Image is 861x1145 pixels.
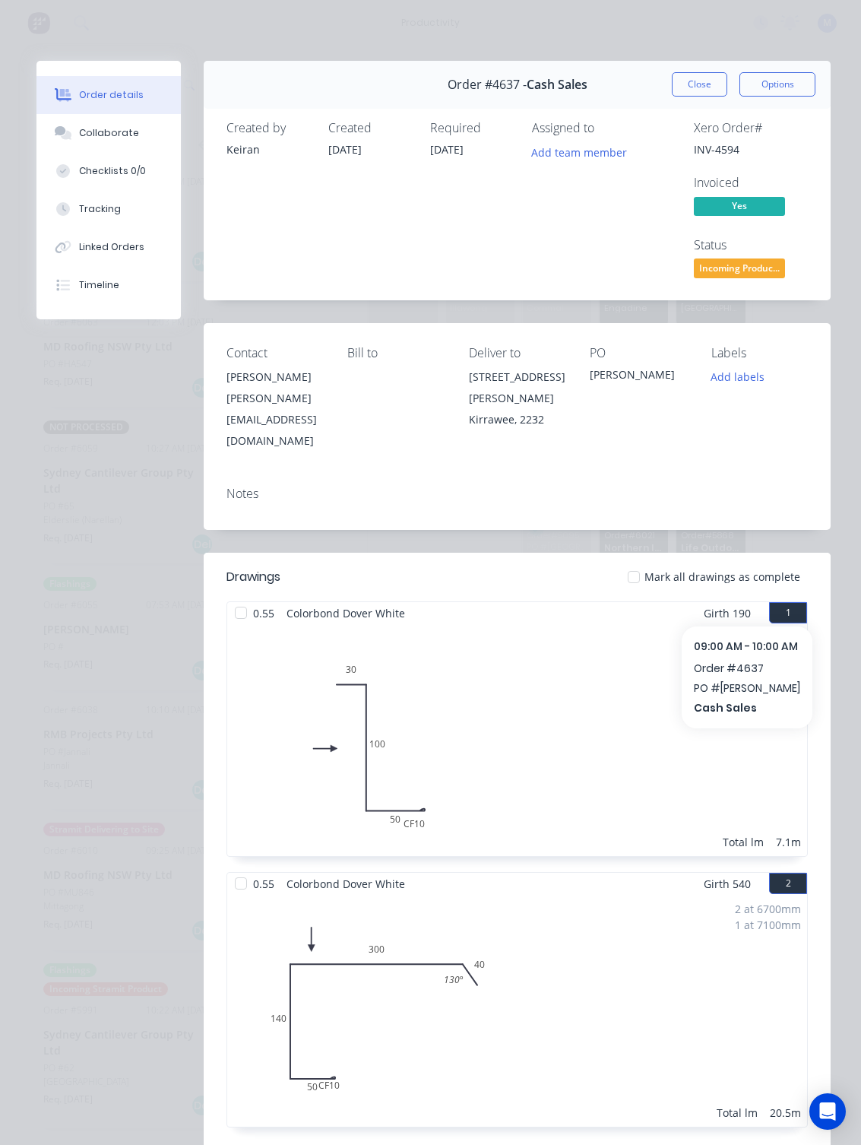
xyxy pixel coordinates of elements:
[226,388,323,452] div: [PERSON_NAME][EMAIL_ADDRESS][DOMAIN_NAME]
[532,121,684,135] div: Assigned to
[79,88,144,102] div: Order details
[280,602,411,624] span: Colorbond Dover White
[226,121,310,135] div: Created by
[769,602,807,623] button: 1
[704,602,751,624] span: Girth 190
[226,366,323,452] div: [PERSON_NAME][PERSON_NAME][EMAIL_ADDRESS][DOMAIN_NAME]
[694,197,785,216] span: Yes
[735,917,801,933] div: 1 at 7100mm
[226,366,323,388] div: [PERSON_NAME]
[723,834,764,850] div: Total lm
[79,278,119,292] div: Timeline
[527,78,587,92] span: Cash Sales
[776,834,801,850] div: 7.1m
[532,141,635,162] button: Add team member
[694,258,785,278] span: Incoming Produc...
[735,901,801,917] div: 2 at 6700mm
[226,568,280,586] div: Drawings
[448,78,527,92] span: Order #4637 -
[469,346,565,360] div: Deliver to
[79,240,144,254] div: Linked Orders
[694,176,808,190] div: Invoiced
[36,228,181,266] button: Linked Orders
[36,152,181,190] button: Checklists 0/0
[469,366,565,409] div: [STREET_ADDRESS][PERSON_NAME]
[227,624,807,856] div: 030100CF10501 at 7100mmTotal lm7.1m
[469,366,565,430] div: [STREET_ADDRESS][PERSON_NAME]Kirrawee, 2232
[280,873,411,895] span: Colorbond Dover White
[430,121,514,135] div: Required
[694,141,808,157] div: INV-4594
[36,190,181,228] button: Tracking
[347,346,444,360] div: Bill to
[79,164,146,178] div: Checklists 0/0
[247,873,280,895] span: 0.55
[711,346,808,360] div: Labels
[590,366,686,388] div: [PERSON_NAME]
[694,121,808,135] div: Xero Order #
[247,602,280,624] span: 0.55
[430,142,464,157] span: [DATE]
[79,202,121,216] div: Tracking
[79,126,139,140] div: Collaborate
[739,72,815,97] button: Options
[717,1105,758,1121] div: Total lm
[704,873,751,895] span: Girth 540
[328,121,412,135] div: Created
[226,141,310,157] div: Keiran
[770,1105,801,1121] div: 20.5m
[694,258,785,281] button: Incoming Produc...
[735,630,801,646] div: 1 at 7100mm
[226,346,323,360] div: Contact
[672,72,727,97] button: Close
[644,569,800,585] span: Mark all drawings as complete
[702,366,772,387] button: Add labels
[524,141,635,162] button: Add team member
[36,266,181,304] button: Timeline
[36,114,181,152] button: Collaborate
[809,1093,846,1130] div: Open Intercom Messenger
[328,142,362,157] span: [DATE]
[694,238,808,252] div: Status
[227,895,807,1127] div: 0CF105014030040130º2 at 6700mm1 at 7100mmTotal lm20.5m
[590,346,686,360] div: PO
[469,409,565,430] div: Kirrawee, 2232
[769,873,807,894] button: 2
[36,76,181,114] button: Order details
[226,487,808,501] div: Notes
